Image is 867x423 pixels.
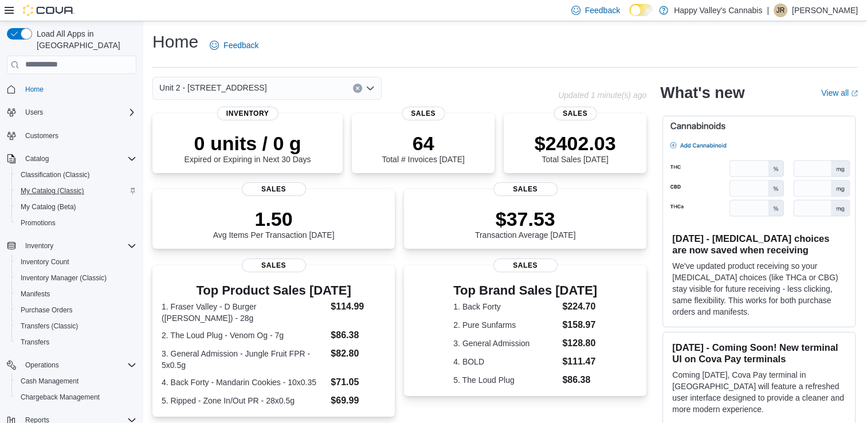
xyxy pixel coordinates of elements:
[162,395,326,406] dt: 5. Ripped - Zone In/Out PR - 28x0.5g
[16,303,136,317] span: Purchase Orders
[16,287,136,301] span: Manifests
[672,342,846,365] h3: [DATE] - Coming Soon! New terminal UI on Cova Pay terminals
[629,16,630,17] span: Dark Mode
[2,104,141,120] button: Users
[21,257,69,267] span: Inventory Count
[11,302,141,318] button: Purchase Orders
[16,200,81,214] a: My Catalog (Beta)
[554,107,597,120] span: Sales
[453,284,597,297] h3: Top Brand Sales [DATE]
[21,218,56,228] span: Promotions
[558,91,646,100] p: Updated 1 minute(s) ago
[11,270,141,286] button: Inventory Manager (Classic)
[16,216,136,230] span: Promotions
[453,356,558,367] dt: 4. BOLD
[23,5,74,16] img: Cova
[185,132,311,164] div: Expired or Expiring in Next 30 Days
[331,300,386,314] dd: $114.99
[562,300,597,314] dd: $224.70
[331,375,386,389] dd: $71.05
[21,129,63,143] a: Customers
[25,85,44,94] span: Home
[11,334,141,350] button: Transfers
[25,154,49,163] span: Catalog
[2,238,141,254] button: Inventory
[851,90,858,97] svg: External link
[11,183,141,199] button: My Catalog (Classic)
[2,81,141,97] button: Home
[767,3,769,17] p: |
[16,184,89,198] a: My Catalog (Classic)
[792,3,858,17] p: [PERSON_NAME]
[11,373,141,389] button: Cash Management
[21,128,136,143] span: Customers
[2,151,141,167] button: Catalog
[475,207,576,240] div: Transaction Average [DATE]
[223,40,258,51] span: Feedback
[21,105,48,119] button: Users
[162,284,386,297] h3: Top Product Sales [DATE]
[453,338,558,349] dt: 3. General Admission
[25,108,43,117] span: Users
[16,168,136,182] span: Classification (Classic)
[562,355,597,369] dd: $111.47
[11,254,141,270] button: Inventory Count
[2,127,141,144] button: Customers
[25,361,59,370] span: Operations
[382,132,464,155] p: 64
[16,200,136,214] span: My Catalog (Beta)
[213,207,335,240] div: Avg Items Per Transaction [DATE]
[453,319,558,331] dt: 2. Pure Sunfarms
[242,258,306,272] span: Sales
[16,319,83,333] a: Transfers (Classic)
[21,377,79,386] span: Cash Management
[562,373,597,387] dd: $86.38
[16,390,136,404] span: Chargeback Management
[21,170,90,179] span: Classification (Classic)
[16,271,111,285] a: Inventory Manager (Classic)
[21,105,136,119] span: Users
[159,81,267,95] span: Unit 2 - [STREET_ADDRESS]
[629,4,653,16] input: Dark Mode
[16,271,136,285] span: Inventory Manager (Classic)
[672,260,846,318] p: We've updated product receiving so your [MEDICAL_DATA] choices (like THCa or CBG) stay visible fo...
[213,207,335,230] p: 1.50
[16,255,74,269] a: Inventory Count
[16,303,77,317] a: Purchase Orders
[776,3,785,17] span: JR
[217,107,278,120] span: Inventory
[21,186,84,195] span: My Catalog (Classic)
[16,374,136,388] span: Cash Management
[162,330,326,341] dt: 2. The Loud Plug - Venom Og - 7g
[21,82,136,96] span: Home
[21,289,50,299] span: Manifests
[475,207,576,230] p: $37.53
[16,287,54,301] a: Manifests
[16,216,60,230] a: Promotions
[21,358,64,372] button: Operations
[16,374,83,388] a: Cash Management
[331,394,386,408] dd: $69.99
[2,357,141,373] button: Operations
[774,3,787,17] div: Jamie Rogerville
[16,255,136,269] span: Inventory Count
[11,167,141,183] button: Classification (Classic)
[242,182,306,196] span: Sales
[185,132,311,155] p: 0 units / 0 g
[21,83,48,96] a: Home
[152,30,198,53] h1: Home
[16,335,54,349] a: Transfers
[25,131,58,140] span: Customers
[32,28,136,51] span: Load All Apps in [GEOGRAPHIC_DATA]
[162,301,326,324] dt: 1. Fraser Valley - D Burger ([PERSON_NAME]) - 28g
[162,377,326,388] dt: 4. Back Forty - Mandarin Cookies - 10x0.35
[821,88,858,97] a: View allExternal link
[660,84,744,102] h2: What's new
[21,305,73,315] span: Purchase Orders
[11,389,141,405] button: Chargeback Management
[205,34,263,57] a: Feedback
[453,301,558,312] dt: 1. Back Forty
[16,335,136,349] span: Transfers
[453,374,558,386] dt: 5. The Loud Plug
[21,273,107,283] span: Inventory Manager (Classic)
